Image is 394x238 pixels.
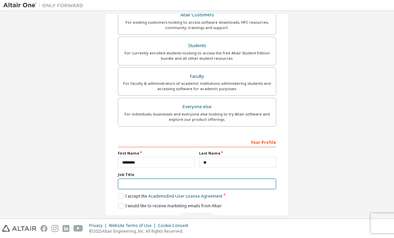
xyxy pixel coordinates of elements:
img: facebook.svg [40,225,47,232]
div: Altair Customers [122,10,272,20]
a: Academic End-User License Agreement [148,193,222,199]
div: Students [122,41,272,50]
div: Faculty [122,72,272,81]
div: Privacy [89,223,109,228]
label: First Name [118,151,195,156]
p: © 2025 Altair Engineering, Inc. All Rights Reserved. [89,228,192,234]
div: Cookie Consent [158,223,192,228]
label: Job Title [118,172,276,177]
img: instagram.svg [51,225,58,232]
div: For existing customers looking to access software downloads, HPC resources, community, trainings ... [122,20,272,30]
div: Website Terms of Use [109,223,158,228]
div: For individuals, businesses and everyone else looking to try Altair software and explore our prod... [122,111,272,122]
div: Everyone else [122,102,272,111]
img: altair_logo.svg [2,225,36,232]
label: Last Name [199,151,276,156]
label: I would like to receive marketing emails from Altair [118,203,222,209]
div: For faculty & administrators of academic institutions administering students and accessing softwa... [122,81,272,91]
img: Altair One [3,2,87,9]
img: youtube.svg [73,225,83,232]
div: Your Profile [118,137,276,147]
label: I accept the [118,193,222,199]
div: For currently enrolled students looking to access the free Altair Student Edition bundle and all ... [122,50,272,61]
div: Read and acccept EULA to continue [118,213,276,223]
img: linkedin.svg [62,225,69,232]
